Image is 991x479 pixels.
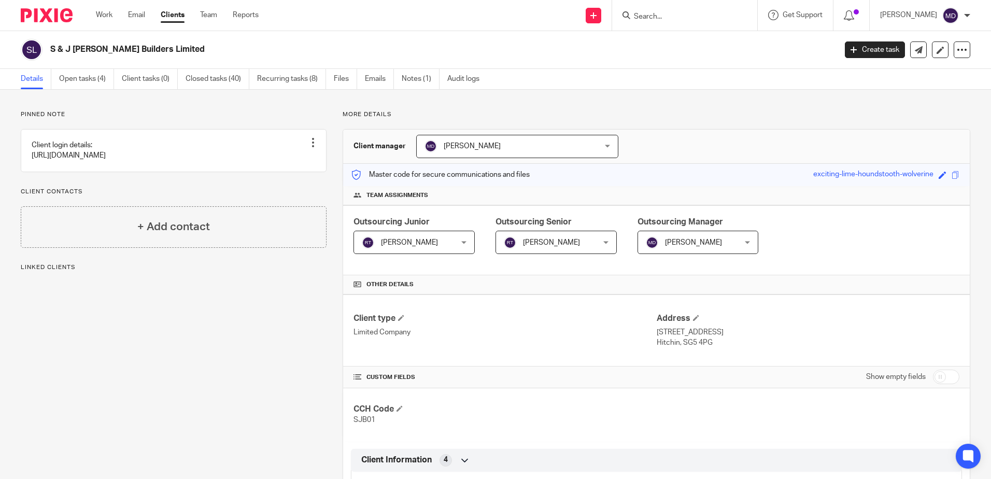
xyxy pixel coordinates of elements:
[665,239,722,246] span: [PERSON_NAME]
[59,69,114,89] a: Open tasks (4)
[353,327,656,337] p: Limited Company
[845,41,905,58] a: Create task
[523,239,580,246] span: [PERSON_NAME]
[813,169,933,181] div: exciting-lime-houndstooth-wolverine
[942,7,959,24] img: svg%3E
[880,10,937,20] p: [PERSON_NAME]
[657,313,959,324] h4: Address
[257,69,326,89] a: Recurring tasks (8)
[128,10,145,20] a: Email
[161,10,185,20] a: Clients
[444,143,501,150] span: [PERSON_NAME]
[657,337,959,348] p: Hitchin, SG5 4PG
[783,11,823,19] span: Get Support
[200,10,217,20] a: Team
[343,110,970,119] p: More details
[21,8,73,22] img: Pixie
[21,39,43,61] img: svg%3E
[447,69,487,89] a: Audit logs
[646,236,658,249] img: svg%3E
[366,280,414,289] span: Other details
[334,69,357,89] a: Files
[353,218,430,226] span: Outsourcing Junior
[21,69,51,89] a: Details
[365,69,394,89] a: Emails
[353,404,656,415] h4: CCH Code
[233,10,259,20] a: Reports
[353,416,375,424] span: SJB01
[444,455,448,465] span: 4
[402,69,440,89] a: Notes (1)
[50,44,673,55] h2: S & J [PERSON_NAME] Builders Limited
[122,69,178,89] a: Client tasks (0)
[21,110,327,119] p: Pinned note
[353,373,656,382] h4: CUSTOM FIELDS
[21,188,327,196] p: Client contacts
[96,10,112,20] a: Work
[657,327,959,337] p: [STREET_ADDRESS]
[633,12,726,22] input: Search
[353,141,406,151] h3: Client manager
[381,239,438,246] span: [PERSON_NAME]
[21,263,327,272] p: Linked clients
[351,170,530,180] p: Master code for secure communications and files
[504,236,516,249] img: svg%3E
[638,218,723,226] span: Outsourcing Manager
[495,218,572,226] span: Outsourcing Senior
[366,191,428,200] span: Team assignments
[424,140,437,152] img: svg%3E
[137,219,210,235] h4: + Add contact
[361,455,432,466] span: Client Information
[353,313,656,324] h4: Client type
[866,372,926,382] label: Show empty fields
[362,236,374,249] img: svg%3E
[186,69,249,89] a: Closed tasks (40)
